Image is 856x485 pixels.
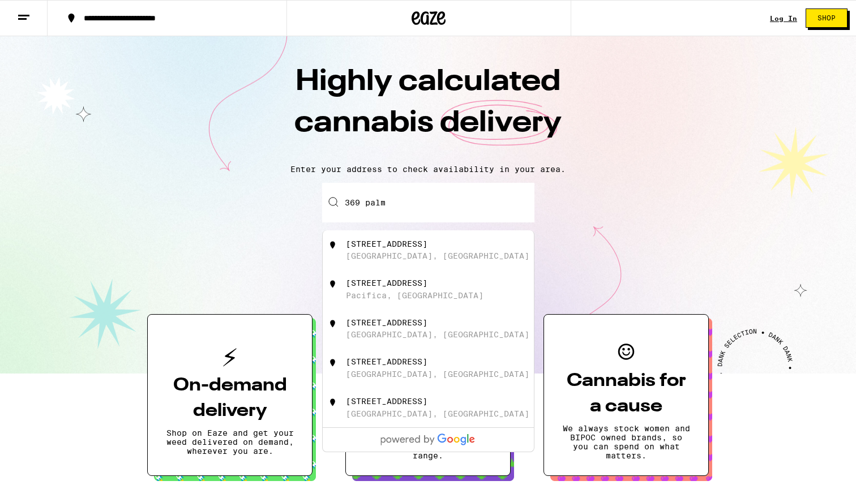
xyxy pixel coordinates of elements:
[818,15,836,22] span: Shop
[346,370,529,379] div: [GEOGRAPHIC_DATA], [GEOGRAPHIC_DATA]
[230,62,626,156] h1: Highly calculated cannabis delivery
[770,15,797,22] a: Log In
[346,251,529,260] div: [GEOGRAPHIC_DATA], [GEOGRAPHIC_DATA]
[806,8,848,28] button: Shop
[346,397,427,406] div: [STREET_ADDRESS]
[346,318,427,327] div: [STREET_ADDRESS]
[346,409,529,418] div: [GEOGRAPHIC_DATA], [GEOGRAPHIC_DATA]
[327,318,339,329] img: 369 Palmetto Ave
[797,8,856,28] a: Shop
[346,357,427,366] div: [STREET_ADDRESS]
[327,397,339,408] img: 369 Los Palmos Drive
[346,278,427,287] div: [STREET_ADDRESS]
[543,314,709,476] button: Cannabis for a causeWe always stock women and BIPOC owned brands, so you can spend on what matters.
[327,278,339,290] img: 369 Palmetto Avenue
[166,373,294,424] h3: On-demand delivery
[7,8,82,17] span: Hi. Need any help?
[322,183,534,222] input: Enter your delivery address
[562,368,690,419] h3: Cannabis for a cause
[11,165,845,174] p: Enter your address to check availability in your area.
[562,424,690,460] p: We always stock women and BIPOC owned brands, so you can spend on what matters.
[327,239,339,251] img: 369 Palm Ave
[346,291,483,300] div: Pacifica, [GEOGRAPHIC_DATA]
[166,428,294,456] p: Shop on Eaze and get your weed delivered on demand, wherever you are.
[346,239,427,248] div: [STREET_ADDRESS]
[346,330,529,339] div: [GEOGRAPHIC_DATA], [GEOGRAPHIC_DATA]
[327,357,339,368] img: 369 Palm Court
[147,314,313,476] button: On-demand deliveryShop on Eaze and get your weed delivered on demand, wherever you are.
